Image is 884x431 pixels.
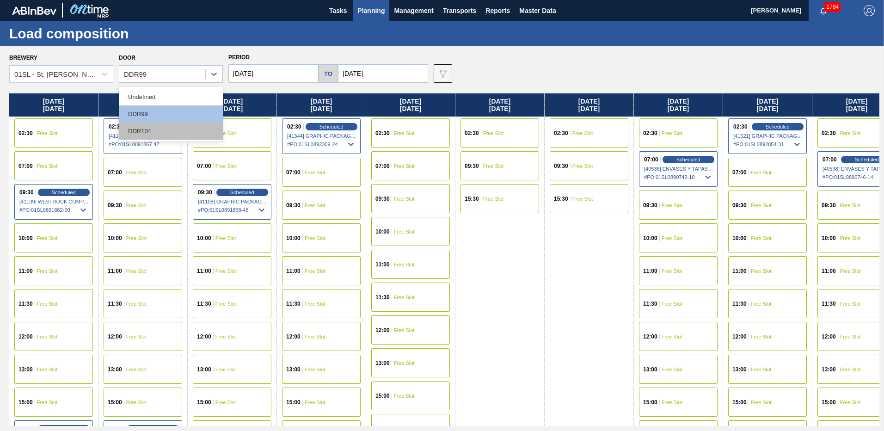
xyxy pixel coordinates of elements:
[37,400,58,405] span: Free Slot
[287,139,356,150] span: # PO : 01SL0892309-24
[662,235,682,241] span: Free Slot
[108,301,122,307] span: 11:30
[394,163,415,169] span: Free Slot
[394,393,415,399] span: Free Slot
[394,5,434,16] span: Management
[109,133,178,139] span: [41107] GRAPHIC PACKAGING INTERNATIONA - 0008221069
[732,268,747,274] span: 11:00
[108,203,122,208] span: 09:30
[366,93,455,117] div: [DATE] [DATE]
[643,130,657,136] span: 02:30
[394,327,415,333] span: Free Slot
[572,130,593,136] span: Free Slot
[732,301,747,307] span: 11:30
[733,139,803,150] span: # PO : 01SL0892854-31
[519,5,556,16] span: Master Data
[305,400,325,405] span: Free Slot
[375,196,390,202] span: 09:30
[215,130,236,136] span: Free Slot
[108,235,122,241] span: 10:00
[751,170,772,175] span: Free Slot
[197,367,211,372] span: 13:00
[644,172,713,183] span: # PO : 01SL0890742-10
[126,301,147,307] span: Free Slot
[19,190,34,195] span: 09:30
[434,64,452,83] button: icon-filter-gray
[305,203,325,208] span: Free Slot
[822,268,836,274] span: 11:00
[840,235,861,241] span: Free Slot
[375,229,390,234] span: 10:00
[455,93,544,117] div: [DATE] [DATE]
[662,367,682,372] span: Free Slot
[572,163,593,169] span: Free Slot
[824,2,841,12] span: 1784
[305,170,325,175] span: Free Slot
[357,5,385,16] span: Planning
[732,203,747,208] span: 09:30
[188,93,276,117] div: [DATE] [DATE]
[375,262,390,267] span: 11:00
[634,93,723,117] div: [DATE] [DATE]
[19,199,89,204] span: [41109] WESTROCK COMPANY - FOLDING CAR - 0008219776
[751,301,772,307] span: Free Slot
[643,268,657,274] span: 11:00
[286,203,301,208] span: 09:30
[643,334,657,339] span: 12:00
[766,124,790,129] span: Scheduled
[119,123,223,140] div: DDR104
[198,199,267,204] span: [41108] GRAPHIC PACKAGING INTERNATIONA - 0008221069
[375,163,390,169] span: 07:00
[394,262,415,267] span: Free Slot
[822,130,836,136] span: 02:30
[37,334,58,339] span: Free Slot
[855,157,879,162] span: Scheduled
[124,70,147,78] div: DDR99
[465,163,479,169] span: 09:30
[198,190,212,195] span: 09:30
[286,235,301,241] span: 10:00
[286,400,301,405] span: 15:00
[230,190,254,195] span: Scheduled
[375,130,390,136] span: 02:30
[483,196,504,202] span: Free Slot
[662,268,682,274] span: Free Slot
[37,163,58,169] span: Free Slot
[18,268,33,274] span: 11:00
[9,93,98,117] div: [DATE] [DATE]
[483,163,504,169] span: Free Slot
[18,301,33,307] span: 11:30
[18,235,33,241] span: 10:00
[822,235,836,241] span: 10:00
[394,360,415,366] span: Free Slot
[9,28,173,39] h1: Load composition
[119,55,135,61] label: Door
[14,70,97,78] div: 01SL - St. [PERSON_NAME]
[126,203,147,208] span: Free Slot
[545,93,633,117] div: [DATE] [DATE]
[732,235,747,241] span: 10:00
[723,93,812,117] div: [DATE] [DATE]
[644,166,713,172] span: [40536] ENVASES Y TAPAS MODELO S A DE - 0008257397
[328,5,348,16] span: Tasks
[751,367,772,372] span: Free Slot
[840,130,861,136] span: Free Slot
[822,203,836,208] span: 09:30
[554,196,568,202] span: 15:30
[809,4,838,17] button: Notifications
[286,334,301,339] span: 12:00
[197,268,211,274] span: 11:00
[19,204,89,215] span: # PO : 01SL0891882-50
[18,367,33,372] span: 13:00
[375,360,390,366] span: 13:00
[823,157,837,162] span: 07:00
[119,88,223,105] div: Undefined
[37,301,58,307] span: Free Slot
[287,133,356,139] span: [41344] GRAPHIC PACKAGING INTERNATIONA - 0008221069
[286,367,301,372] span: 13:00
[394,229,415,234] span: Free Slot
[126,400,147,405] span: Free Slot
[822,301,836,307] span: 11:30
[215,400,236,405] span: Free Slot
[840,367,861,372] span: Free Slot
